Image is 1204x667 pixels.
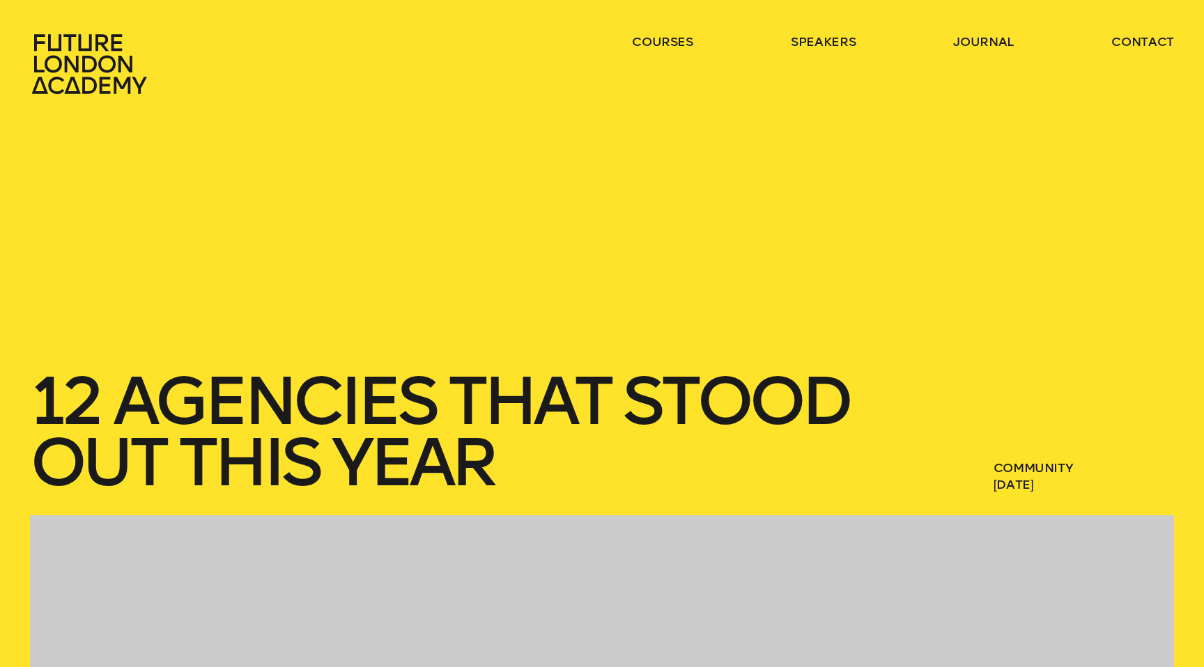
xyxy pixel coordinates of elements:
[953,33,1014,50] a: journal
[1111,33,1174,50] a: contact
[632,33,693,50] a: courses
[30,370,873,493] h1: 12 agencies that stood out this year
[994,476,1174,493] span: [DATE]
[994,460,1074,476] a: community
[791,33,856,50] a: speakers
